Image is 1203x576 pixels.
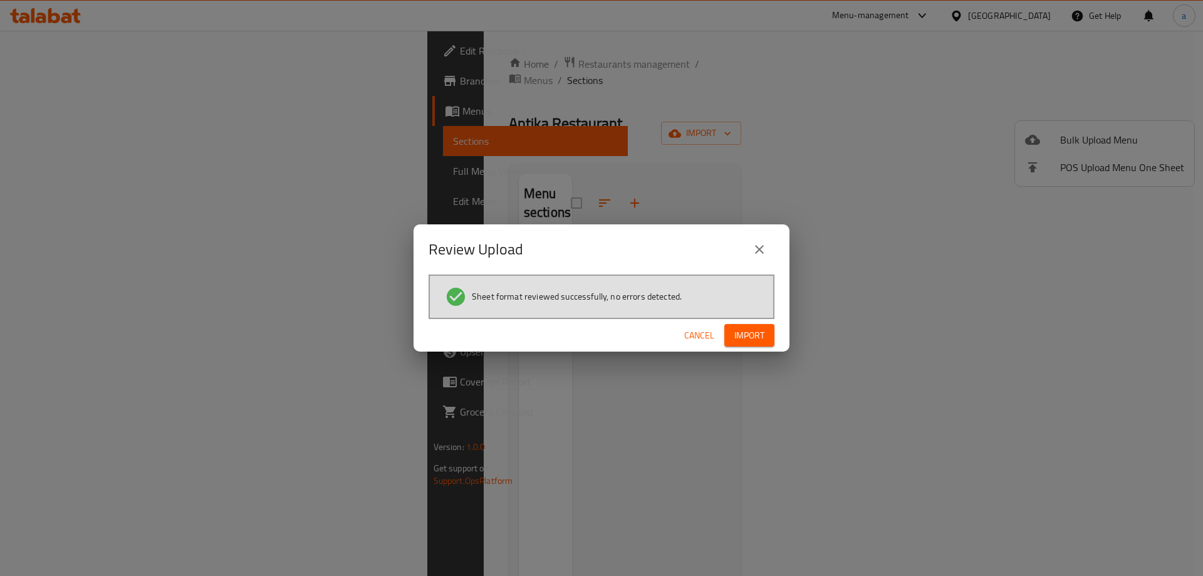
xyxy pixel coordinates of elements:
[679,324,719,347] button: Cancel
[429,239,523,259] h2: Review Upload
[684,328,714,343] span: Cancel
[734,328,764,343] span: Import
[744,234,774,264] button: close
[472,290,682,303] span: Sheet format reviewed successfully, no errors detected.
[724,324,774,347] button: Import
